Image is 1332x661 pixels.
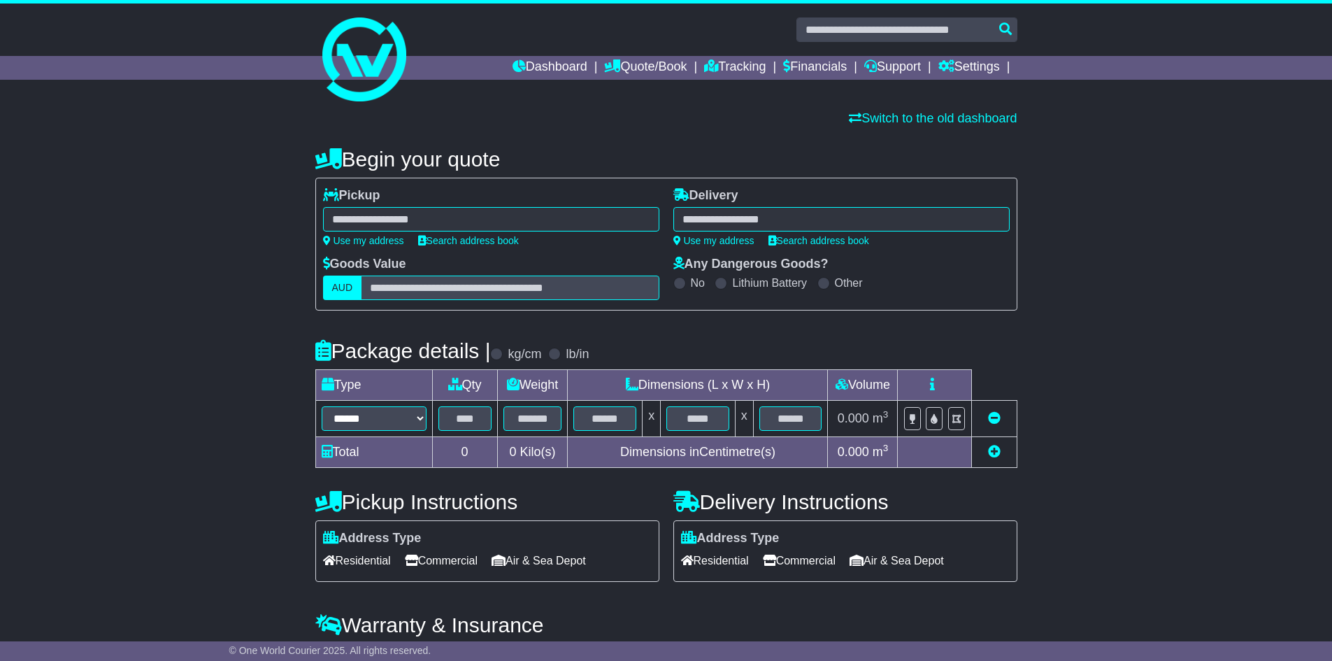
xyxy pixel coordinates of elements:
label: Address Type [681,531,780,546]
a: Search address book [418,235,519,246]
td: Type [315,370,432,401]
span: Residential [681,550,749,571]
label: Address Type [323,531,422,546]
span: m [873,445,889,459]
a: Remove this item [988,411,1001,425]
label: Any Dangerous Goods? [673,257,829,272]
sup: 3 [883,409,889,420]
label: Other [835,276,863,290]
td: Total [315,437,432,468]
a: Settings [938,56,1000,80]
a: Switch to the old dashboard [849,111,1017,125]
label: No [691,276,705,290]
span: m [873,411,889,425]
span: 0.000 [838,411,869,425]
label: Delivery [673,188,738,204]
span: Air & Sea Depot [492,550,586,571]
a: Tracking [704,56,766,80]
a: Add new item [988,445,1001,459]
td: x [735,401,753,437]
span: 0 [509,445,516,459]
span: Commercial [763,550,836,571]
td: 0 [432,437,497,468]
td: Qty [432,370,497,401]
span: Commercial [405,550,478,571]
label: kg/cm [508,347,541,362]
td: Weight [497,370,568,401]
td: Kilo(s) [497,437,568,468]
h4: Delivery Instructions [673,490,1017,513]
label: lb/in [566,347,589,362]
label: AUD [323,276,362,300]
span: Residential [323,550,391,571]
a: Financials [783,56,847,80]
a: Use my address [323,235,404,246]
a: Quote/Book [604,56,687,80]
h4: Begin your quote [315,148,1017,171]
label: Lithium Battery [732,276,807,290]
h4: Pickup Instructions [315,490,659,513]
span: 0.000 [838,445,869,459]
label: Pickup [323,188,380,204]
a: Use my address [673,235,754,246]
h4: Warranty & Insurance [315,613,1017,637]
span: © One World Courier 2025. All rights reserved. [229,645,431,656]
label: Goods Value [323,257,406,272]
td: Volume [828,370,898,401]
a: Search address book [768,235,869,246]
td: Dimensions in Centimetre(s) [568,437,828,468]
a: Dashboard [513,56,587,80]
sup: 3 [883,443,889,453]
td: x [643,401,661,437]
a: Support [864,56,921,80]
span: Air & Sea Depot [850,550,944,571]
td: Dimensions (L x W x H) [568,370,828,401]
h4: Package details | [315,339,491,362]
